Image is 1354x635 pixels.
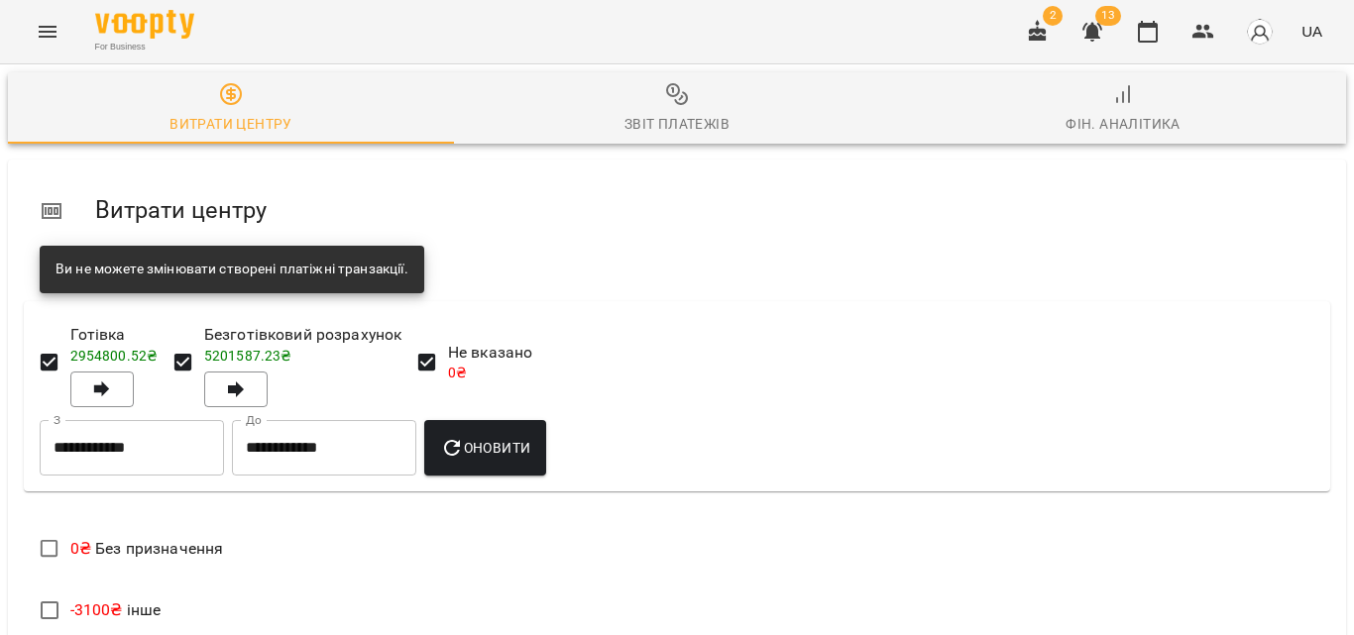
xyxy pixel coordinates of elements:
[169,112,292,136] div: Витрати центру
[95,10,194,39] img: Voopty Logo
[1301,21,1322,42] span: UA
[204,323,402,347] span: Безготівковий розрахунок
[70,600,162,619] span: інше
[95,41,194,53] span: For Business
[448,341,532,365] span: Не вказано
[70,539,224,558] span: Без призначення
[70,539,91,558] span: 0 ₴
[70,600,123,619] span: -3100 ₴
[204,371,268,407] button: Безготівковий розрахунок5201587.23₴
[70,371,134,407] button: Готівка2954800.52₴
[1294,13,1330,50] button: UA
[70,348,159,364] span: 2954800.52 ₴
[1066,112,1181,136] div: Фін. Аналітика
[1246,18,1274,46] img: avatar_s.png
[624,112,730,136] div: Звіт платежів
[24,8,71,55] button: Menu
[448,365,467,380] span: 0 ₴
[1043,6,1063,26] span: 2
[204,348,292,364] span: 5201587.23 ₴
[1095,6,1121,26] span: 13
[56,252,408,287] div: Ви не можете змінювати створені платіжні транзакції.
[70,323,159,347] span: Готівка
[95,195,1314,226] h5: Витрати центру
[440,436,530,460] span: Оновити
[424,420,546,476] button: Оновити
